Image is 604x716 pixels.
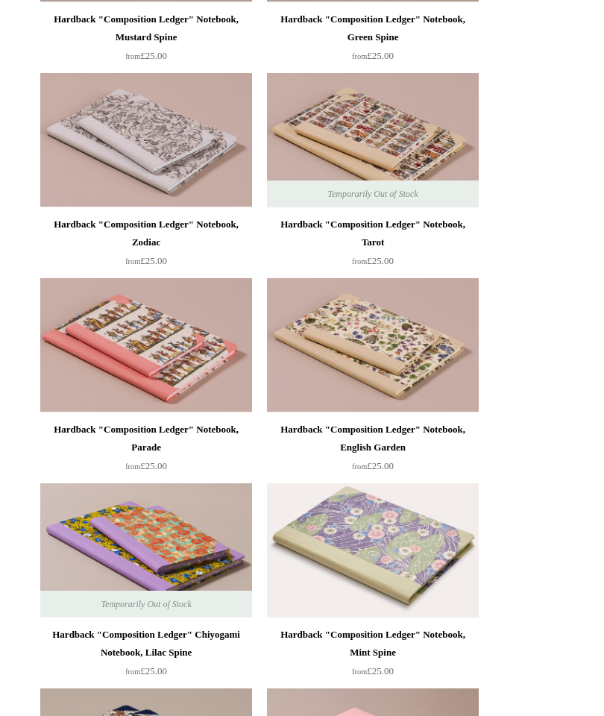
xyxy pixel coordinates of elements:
span: £25.00 [125,665,167,676]
a: Hardback "Composition Ledger" Notebook, Zodiac from£25.00 [40,216,252,277]
div: Hardback "Composition Ledger" Chiyogami Notebook, Lilac Spine [44,626,248,662]
img: Hardback "Composition Ledger" Notebook, English Garden [267,278,479,412]
span: from [352,462,367,471]
a: Hardback "Composition Ledger" Notebook, English Garden from£25.00 [267,421,479,482]
a: Hardback "Composition Ledger" Notebook, Parade from£25.00 [40,421,252,482]
div: Hardback "Composition Ledger" Notebook, Green Spine [271,10,475,46]
span: from [352,52,367,60]
span: £25.00 [352,255,394,266]
span: from [352,257,367,266]
a: Hardback "Composition Ledger" Chiyogami Notebook, Lilac Spine Hardback "Composition Ledger" Chiyo... [40,483,252,618]
span: from [125,52,140,60]
a: Hardback "Composition Ledger" Notebook, Mustard Spine from£25.00 [40,10,252,72]
span: from [352,668,367,676]
img: Hardback "Composition Ledger" Notebook, Tarot [267,73,479,207]
div: Hardback "Composition Ledger" Notebook, Mustard Spine [44,10,248,46]
span: £25.00 [125,460,167,471]
span: Temporarily Out of Stock [86,591,206,618]
a: Hardback "Composition Ledger" Notebook, Tarot Hardback "Composition Ledger" Notebook, Tarot Tempo... [267,73,479,207]
span: £25.00 [352,460,394,471]
img: Hardback "Composition Ledger" Chiyogami Notebook, Lilac Spine [40,483,252,618]
span: £25.00 [352,50,394,61]
a: Hardback "Composition Ledger" Notebook, Zodiac Hardback "Composition Ledger" Notebook, Zodiac [40,73,252,207]
img: Hardback "Composition Ledger" Notebook, Zodiac [40,73,252,207]
a: Hardback "Composition Ledger" Notebook, Green Spine from£25.00 [267,10,479,72]
a: Hardback "Composition Ledger" Notebook, Mint Spine from£25.00 [267,626,479,687]
div: Hardback "Composition Ledger" Notebook, Zodiac [44,216,248,251]
span: £25.00 [352,665,394,676]
span: from [125,462,140,471]
div: Hardback "Composition Ledger" Notebook, Mint Spine [271,626,475,662]
a: Hardback "Composition Ledger" Notebook, Mint Spine Hardback "Composition Ledger" Notebook, Mint S... [267,483,479,618]
span: Temporarily Out of Stock [312,180,432,207]
span: from [125,668,140,676]
div: Hardback "Composition Ledger" Notebook, English Garden [271,421,475,456]
div: Hardback "Composition Ledger" Notebook, Parade [44,421,248,456]
span: £25.00 [125,50,167,61]
a: Hardback "Composition Ledger" Notebook, English Garden Hardback "Composition Ledger" Notebook, En... [267,278,479,412]
span: £25.00 [125,255,167,266]
img: Hardback "Composition Ledger" Notebook, Mint Spine [267,483,479,618]
img: Hardback "Composition Ledger" Notebook, Parade [40,278,252,412]
a: Hardback "Composition Ledger" Notebook, Parade Hardback "Composition Ledger" Notebook, Parade [40,278,252,412]
div: Hardback "Composition Ledger" Notebook, Tarot [271,216,475,251]
a: Hardback "Composition Ledger" Notebook, Tarot from£25.00 [267,216,479,277]
a: Hardback "Composition Ledger" Chiyogami Notebook, Lilac Spine from£25.00 [40,626,252,687]
span: from [125,257,140,266]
